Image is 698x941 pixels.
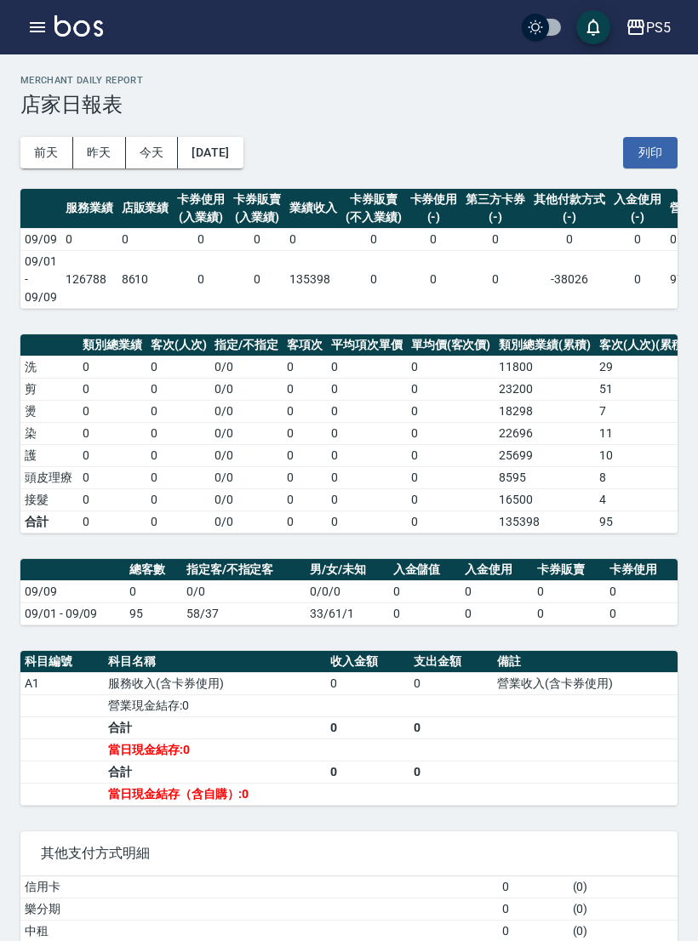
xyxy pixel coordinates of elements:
[117,250,174,308] td: 8610
[461,228,529,250] td: 0
[595,488,692,510] td: 4
[609,250,666,308] td: 0
[146,510,211,533] td: 0
[210,444,283,466] td: 0 / 0
[78,378,146,400] td: 0
[146,334,211,356] th: 客次(人次)
[495,422,595,444] td: 22696
[283,334,327,356] th: 客項次
[20,876,498,898] td: 信用卡
[20,378,78,400] td: 剪
[20,400,78,422] td: 燙
[283,488,327,510] td: 0
[78,466,146,488] td: 0
[283,400,327,422] td: 0
[327,422,407,444] td: 0
[461,580,533,602] td: 0
[407,510,495,533] td: 0
[104,651,326,673] th: 科目名稱
[173,250,229,308] td: 0
[407,356,495,378] td: 0
[409,716,493,739] td: 0
[78,334,146,356] th: 類別總業績
[104,739,326,761] td: 當日現金結存:0
[61,189,117,229] th: 服務業績
[20,580,125,602] td: 09/09
[20,651,104,673] th: 科目編號
[20,75,678,86] h2: Merchant Daily Report
[20,651,678,806] table: a dense table
[20,250,61,308] td: 09/01 - 09/09
[595,444,692,466] td: 10
[306,580,389,602] td: 0/0/0
[61,228,117,250] td: 0
[327,334,407,356] th: 平均項次單價
[609,228,666,250] td: 0
[595,510,692,533] td: 95
[495,334,595,356] th: 類別總業績(累積)
[493,672,678,694] td: 營業收入(含卡券使用)
[409,651,493,673] th: 支出金額
[20,602,125,624] td: 09/01 - 09/09
[146,356,211,378] td: 0
[283,444,327,466] td: 0
[233,208,281,226] div: (入業績)
[407,444,495,466] td: 0
[41,845,657,862] span: 其他支付方式明細
[407,422,495,444] td: 0
[146,466,211,488] td: 0
[493,651,678,673] th: 備註
[146,378,211,400] td: 0
[410,191,458,208] div: 卡券使用
[210,356,283,378] td: 0 / 0
[306,602,389,624] td: 33/61/1
[125,602,182,624] td: 95
[210,422,283,444] td: 0 / 0
[534,191,605,208] div: 其他付款方式
[595,422,692,444] td: 11
[495,378,595,400] td: 23200
[327,444,407,466] td: 0
[78,400,146,422] td: 0
[341,250,406,308] td: 0
[406,250,462,308] td: 0
[20,356,78,378] td: 洗
[117,228,174,250] td: 0
[534,208,605,226] div: (-)
[533,602,605,624] td: 0
[146,422,211,444] td: 0
[605,580,678,602] td: 0
[283,356,327,378] td: 0
[210,510,283,533] td: 0/0
[619,10,678,45] button: PS5
[182,559,306,581] th: 指定客/不指定客
[595,334,692,356] th: 客次(人次)(累積)
[285,250,341,308] td: 135398
[229,250,285,308] td: 0
[406,228,462,250] td: 0
[605,559,678,581] th: 卡券使用
[346,208,402,226] div: (不入業績)
[533,559,605,581] th: 卡券販賣
[146,444,211,466] td: 0
[495,466,595,488] td: 8595
[210,466,283,488] td: 0 / 0
[285,228,341,250] td: 0
[210,400,283,422] td: 0 / 0
[20,488,78,510] td: 接髮
[569,876,678,898] td: ( 0 )
[461,559,533,581] th: 入金使用
[173,228,229,250] td: 0
[306,559,389,581] th: 男/女/未知
[461,602,533,624] td: 0
[346,191,402,208] div: 卡券販賣
[466,191,525,208] div: 第三方卡券
[20,672,104,694] td: A1
[210,488,283,510] td: 0 / 0
[614,208,661,226] div: (-)
[327,488,407,510] td: 0
[20,444,78,466] td: 護
[20,137,73,168] button: 前天
[327,466,407,488] td: 0
[233,191,281,208] div: 卡券販賣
